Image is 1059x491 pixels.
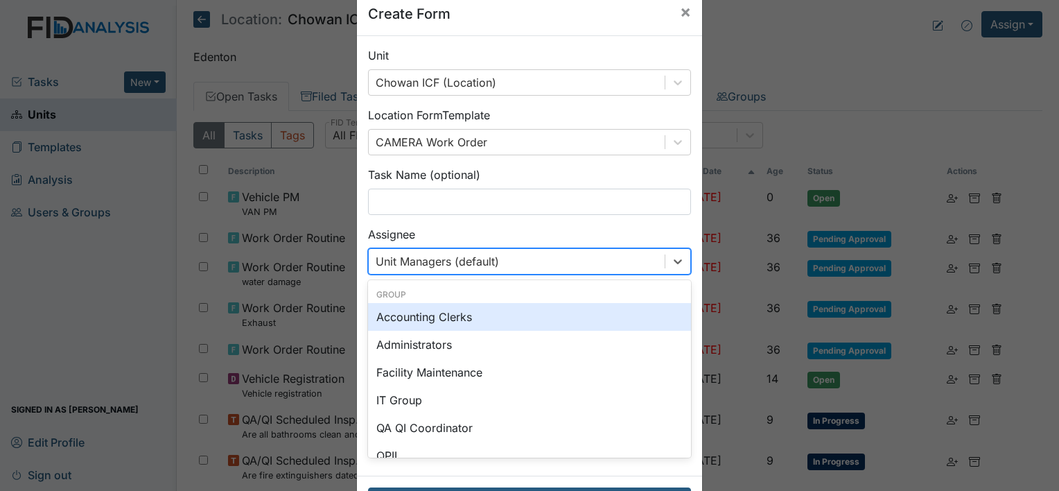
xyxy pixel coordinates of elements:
[368,3,450,24] h5: Create Form
[368,442,691,470] div: QPII
[368,107,490,123] label: Location Form Template
[368,166,480,183] label: Task Name (optional)
[368,331,691,359] div: Administrators
[368,47,389,64] label: Unit
[368,288,691,301] div: Group
[368,414,691,442] div: QA QI Coordinator
[368,359,691,386] div: Facility Maintenance
[376,74,496,91] div: Chowan ICF (Location)
[368,303,691,331] div: Accounting Clerks
[680,1,691,21] span: ×
[368,226,415,243] label: Assignee
[376,253,499,270] div: Unit Managers (default)
[376,134,487,150] div: CAMERA Work Order
[368,386,691,414] div: IT Group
